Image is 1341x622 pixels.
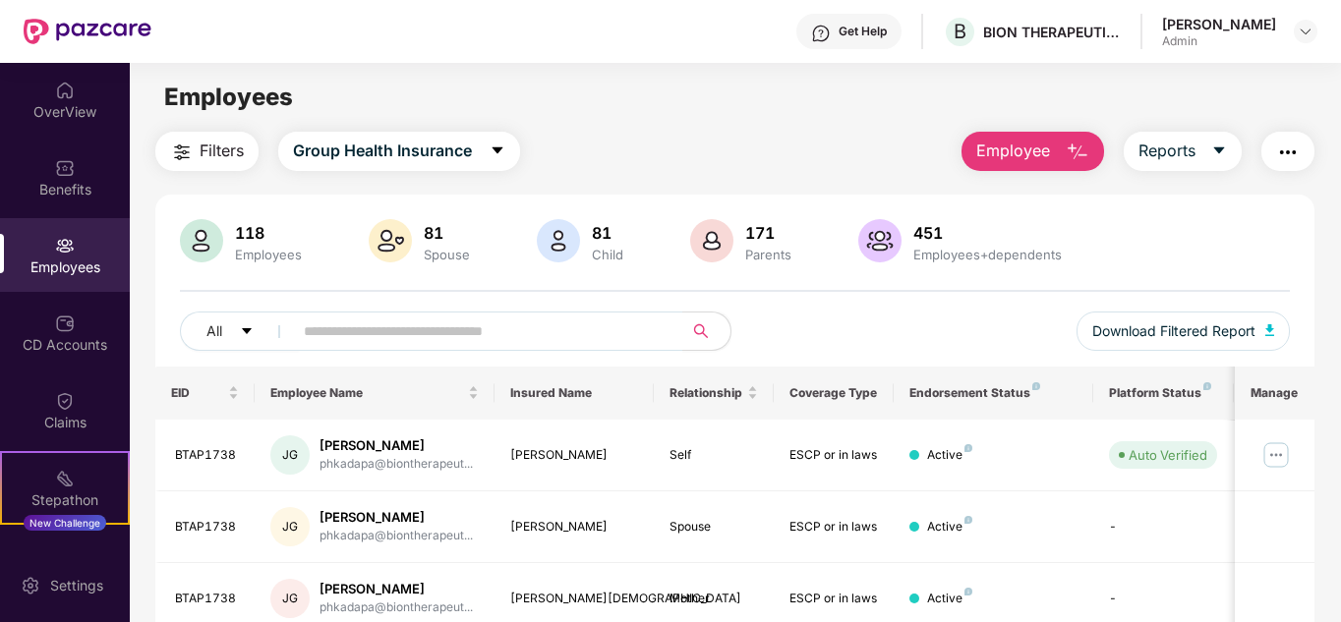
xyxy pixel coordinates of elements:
div: ESCP or in laws [789,518,878,537]
span: caret-down [490,142,505,160]
span: EID [171,385,225,401]
button: Allcaret-down [180,311,300,351]
img: svg+xml;base64,PHN2ZyB4bWxucz0iaHR0cDovL3d3dy53My5vcmcvMjAwMC9zdmciIHdpZHRoPSIyMSIgaGVpZ2h0PSIyMC... [55,469,75,488]
img: svg+xml;base64,PHN2ZyBpZD0iSGVscC0zMngzMiIgeG1sbnM9Imh0dHA6Ly93d3cudzMub3JnLzIwMDAvc3ZnIiB3aWR0aD... [811,24,831,43]
div: Employees+dependents [909,247,1066,262]
div: Active [927,518,972,537]
div: Child [588,247,627,262]
div: 118 [231,223,306,243]
div: Parents [741,247,795,262]
div: New Challenge [24,515,106,531]
div: BTAP1738 [175,518,240,537]
span: Download Filtered Report [1092,320,1255,342]
img: svg+xml;base64,PHN2ZyBpZD0iQmVuZWZpdHMiIHhtbG5zPSJodHRwOi8vd3d3LnczLm9yZy8yMDAwL3N2ZyIgd2lkdGg9Ij... [55,158,75,178]
img: svg+xml;base64,PHN2ZyBpZD0iQ2xhaW0iIHhtbG5zPSJodHRwOi8vd3d3LnczLm9yZy8yMDAwL3N2ZyIgd2lkdGg9IjIwIi... [55,391,75,411]
div: phkadapa@biontherapeut... [320,455,473,474]
div: BTAP1738 [175,590,240,608]
div: Stepathon [2,490,128,510]
div: 81 [420,223,474,243]
div: JG [270,507,310,546]
img: svg+xml;base64,PHN2ZyB4bWxucz0iaHR0cDovL3d3dy53My5vcmcvMjAwMC9zdmciIHhtbG5zOnhsaW5rPSJodHRwOi8vd3... [1066,141,1089,164]
div: ESCP or in laws [789,590,878,608]
img: svg+xml;base64,PHN2ZyBpZD0iQ0RfQWNjb3VudHMiIGRhdGEtbmFtZT0iQ0QgQWNjb3VudHMiIHhtbG5zPSJodHRwOi8vd3... [55,313,75,333]
th: Coverage Type [774,367,894,420]
span: caret-down [240,324,254,340]
img: svg+xml;base64,PHN2ZyB4bWxucz0iaHR0cDovL3d3dy53My5vcmcvMjAwMC9zdmciIHdpZHRoPSIyNCIgaGVpZ2h0PSIyNC... [170,141,194,164]
img: svg+xml;base64,PHN2ZyBpZD0iRHJvcGRvd24tMzJ4MzIiIHhtbG5zPSJodHRwOi8vd3d3LnczLm9yZy8yMDAwL3N2ZyIgd2... [1298,24,1313,39]
span: Relationship [670,385,743,401]
img: New Pazcare Logo [24,19,151,44]
div: [PERSON_NAME] [320,436,473,455]
img: svg+xml;base64,PHN2ZyB4bWxucz0iaHR0cDovL3d3dy53My5vcmcvMjAwMC9zdmciIHdpZHRoPSI4IiBoZWlnaHQ9IjgiIH... [1203,382,1211,390]
div: BTAP1738 [175,446,240,465]
div: Spouse [420,247,474,262]
th: Insured Name [495,367,655,420]
div: JG [270,579,310,618]
div: Auto Verified [1129,445,1207,465]
div: ESCP or in laws [789,446,878,465]
div: Self [670,446,758,465]
div: Employees [231,247,306,262]
img: svg+xml;base64,PHN2ZyB4bWxucz0iaHR0cDovL3d3dy53My5vcmcvMjAwMC9zdmciIHhtbG5zOnhsaW5rPSJodHRwOi8vd3... [369,219,412,262]
img: svg+xml;base64,PHN2ZyB4bWxucz0iaHR0cDovL3d3dy53My5vcmcvMjAwMC9zdmciIHhtbG5zOnhsaW5rPSJodHRwOi8vd3... [537,219,580,262]
button: Group Health Insurancecaret-down [278,132,520,171]
div: Platform Status [1109,385,1217,401]
div: Endorsement Status [909,385,1078,401]
span: All [206,320,222,342]
button: Employee [962,132,1104,171]
th: Employee Name [255,367,495,420]
span: Reports [1138,139,1195,163]
div: [PERSON_NAME] [320,580,473,598]
div: Settings [44,576,109,595]
div: [PERSON_NAME] [510,446,639,465]
img: svg+xml;base64,PHN2ZyBpZD0iRW1wbG95ZWVzIiB4bWxucz0iaHR0cDovL3d3dy53My5vcmcvMjAwMC9zdmciIHdpZHRoPS... [55,236,75,255]
img: svg+xml;base64,PHN2ZyB4bWxucz0iaHR0cDovL3d3dy53My5vcmcvMjAwMC9zdmciIHhtbG5zOnhsaW5rPSJodHRwOi8vd3... [858,219,902,262]
div: [PERSON_NAME] [320,508,473,527]
div: [PERSON_NAME][DEMOGRAPHIC_DATA] [510,590,639,608]
th: Manage [1235,367,1314,420]
div: Admin [1162,33,1276,49]
span: search [682,323,721,339]
img: svg+xml;base64,PHN2ZyB4bWxucz0iaHR0cDovL3d3dy53My5vcmcvMjAwMC9zdmciIHdpZHRoPSI4IiBoZWlnaHQ9IjgiIH... [964,516,972,524]
div: Active [927,590,972,608]
div: Spouse [670,518,758,537]
td: - [1093,491,1233,563]
button: Download Filtered Report [1077,311,1291,351]
button: Filters [155,132,259,171]
img: svg+xml;base64,PHN2ZyB4bWxucz0iaHR0cDovL3d3dy53My5vcmcvMjAwMC9zdmciIHhtbG5zOnhsaW5rPSJodHRwOi8vd3... [180,219,223,262]
span: Employees [164,83,293,111]
th: Relationship [654,367,774,420]
div: phkadapa@biontherapeut... [320,527,473,545]
span: Filters [200,139,244,163]
span: Group Health Insurance [293,139,472,163]
div: 171 [741,223,795,243]
div: 81 [588,223,627,243]
img: svg+xml;base64,PHN2ZyB4bWxucz0iaHR0cDovL3d3dy53My5vcmcvMjAwMC9zdmciIHdpZHRoPSI4IiBoZWlnaHQ9IjgiIH... [964,588,972,595]
span: Employee Name [270,385,464,401]
img: svg+xml;base64,PHN2ZyB4bWxucz0iaHR0cDovL3d3dy53My5vcmcvMjAwMC9zdmciIHhtbG5zOnhsaW5rPSJodHRwOi8vd3... [1265,324,1275,336]
div: Active [927,446,972,465]
div: Get Help [839,24,887,39]
div: phkadapa@biontherapeut... [320,598,473,617]
img: svg+xml;base64,PHN2ZyB4bWxucz0iaHR0cDovL3d3dy53My5vcmcvMjAwMC9zdmciIHhtbG5zOnhsaW5rPSJodHRwOi8vd3... [690,219,733,262]
img: svg+xml;base64,PHN2ZyBpZD0iU2V0dGluZy0yMHgyMCIgeG1sbnM9Imh0dHA6Ly93d3cudzMub3JnLzIwMDAvc3ZnIiB3aW... [21,576,40,595]
button: search [682,311,731,351]
div: BION THERAPEUTICS ([GEOGRAPHIC_DATA]) PRIVATE LIMITED [983,23,1121,41]
img: svg+xml;base64,PHN2ZyBpZD0iRW5kb3JzZW1lbnRzIiB4bWxucz0iaHR0cDovL3d3dy53My5vcmcvMjAwMC9zdmciIHdpZH... [55,546,75,566]
img: svg+xml;base64,PHN2ZyB4bWxucz0iaHR0cDovL3d3dy53My5vcmcvMjAwMC9zdmciIHdpZHRoPSI4IiBoZWlnaHQ9IjgiIH... [1032,382,1040,390]
th: EID [155,367,256,420]
div: [PERSON_NAME] [510,518,639,537]
div: 451 [909,223,1066,243]
span: B [954,20,966,43]
div: JG [270,435,310,475]
img: svg+xml;base64,PHN2ZyBpZD0iSG9tZSIgeG1sbnM9Imh0dHA6Ly93d3cudzMub3JnLzIwMDAvc3ZnIiB3aWR0aD0iMjAiIG... [55,81,75,100]
div: Mother [670,590,758,608]
button: Reportscaret-down [1124,132,1242,171]
img: svg+xml;base64,PHN2ZyB4bWxucz0iaHR0cDovL3d3dy53My5vcmcvMjAwMC9zdmciIHdpZHRoPSI4IiBoZWlnaHQ9IjgiIH... [964,444,972,452]
span: Employee [976,139,1050,163]
img: svg+xml;base64,PHN2ZyB4bWxucz0iaHR0cDovL3d3dy53My5vcmcvMjAwMC9zdmciIHdpZHRoPSIyNCIgaGVpZ2h0PSIyNC... [1276,141,1300,164]
span: caret-down [1211,142,1227,160]
div: [PERSON_NAME] [1162,15,1276,33]
img: manageButton [1260,439,1292,471]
